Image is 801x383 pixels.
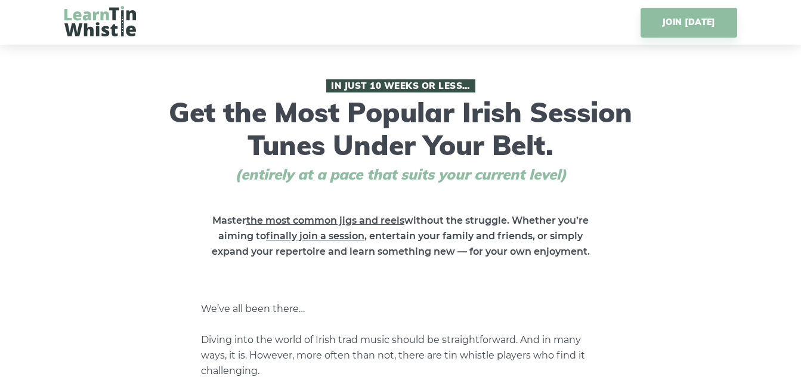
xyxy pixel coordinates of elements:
[212,215,590,257] strong: Master without the struggle. Whether you’re aiming to , entertain your family and friends, or sim...
[326,79,475,92] span: In Just 10 Weeks or Less…
[165,79,636,183] h1: Get the Most Popular Irish Session Tunes Under Your Belt.
[641,8,737,38] a: JOIN [DATE]
[64,6,136,36] img: LearnTinWhistle.com
[213,166,589,183] span: (entirely at a pace that suits your current level)
[246,215,404,226] span: the most common jigs and reels
[266,230,364,242] span: finally join a session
